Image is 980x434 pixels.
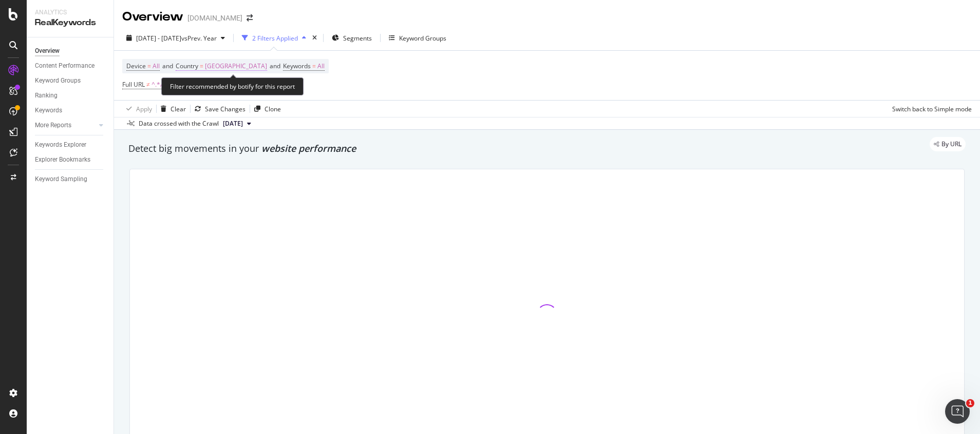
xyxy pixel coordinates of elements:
span: 2025 Sep. 27th [223,119,243,128]
a: Keyword Groups [35,75,106,86]
span: Keywords [283,62,311,70]
span: = [312,62,316,70]
div: Keywords Explorer [35,140,86,150]
span: Device [126,62,146,70]
a: Overview [35,46,106,56]
button: [DATE] - [DATE]vsPrev. Year [122,30,229,46]
span: [GEOGRAPHIC_DATA] [205,59,267,73]
button: Apply [122,101,152,117]
a: Keywords Explorer [35,140,106,150]
span: vs Prev. Year [181,34,217,43]
div: Keyword Groups [399,34,446,43]
button: Clear [157,101,186,117]
span: Segments [343,34,372,43]
a: Ranking [35,90,106,101]
span: and [162,62,173,70]
span: = [147,62,151,70]
a: Explorer Bookmarks [35,154,106,165]
div: Overview [122,8,183,26]
span: [DATE] - [DATE] [136,34,181,43]
span: Full URL [122,80,145,89]
div: Keywords [35,105,62,116]
div: Content Performance [35,61,95,71]
div: Switch back to Simple mode [892,105,972,113]
span: All [153,59,160,73]
button: Switch back to Simple mode [888,101,972,117]
span: = [200,62,203,70]
button: Clone [250,101,281,117]
div: Apply [136,105,152,113]
span: ≠ [146,80,150,89]
a: Keywords [35,105,106,116]
div: [DOMAIN_NAME] [187,13,242,23]
div: Explorer Bookmarks [35,154,90,165]
a: More Reports [35,120,96,131]
div: Save Changes [205,105,246,113]
span: All [317,59,325,73]
button: [DATE] [219,117,255,130]
span: By URL [941,141,962,147]
div: Filter recommended by botify for this report [161,77,304,95]
div: More Reports [35,120,71,131]
button: Segments [328,30,376,46]
span: ^.*/store/.*$ [152,77,188,92]
div: Clear [171,105,186,113]
div: Keyword Groups [35,75,81,86]
button: 2 Filters Applied [238,30,310,46]
a: Content Performance [35,61,106,71]
div: Clone [265,105,281,113]
div: Data crossed with the Crawl [139,119,219,128]
div: Ranking [35,90,58,101]
div: Overview [35,46,60,56]
div: Analytics [35,8,105,17]
span: 1 [966,399,974,407]
div: times [310,33,319,43]
div: 2 Filters Applied [252,34,298,43]
div: legacy label [930,137,966,151]
button: Keyword Groups [385,30,450,46]
span: Country [176,62,198,70]
a: Keyword Sampling [35,174,106,185]
div: RealKeywords [35,17,105,29]
div: arrow-right-arrow-left [247,14,253,22]
button: Save Changes [191,101,246,117]
div: Keyword Sampling [35,174,87,185]
iframe: Intercom live chat [945,399,970,424]
span: and [270,62,280,70]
